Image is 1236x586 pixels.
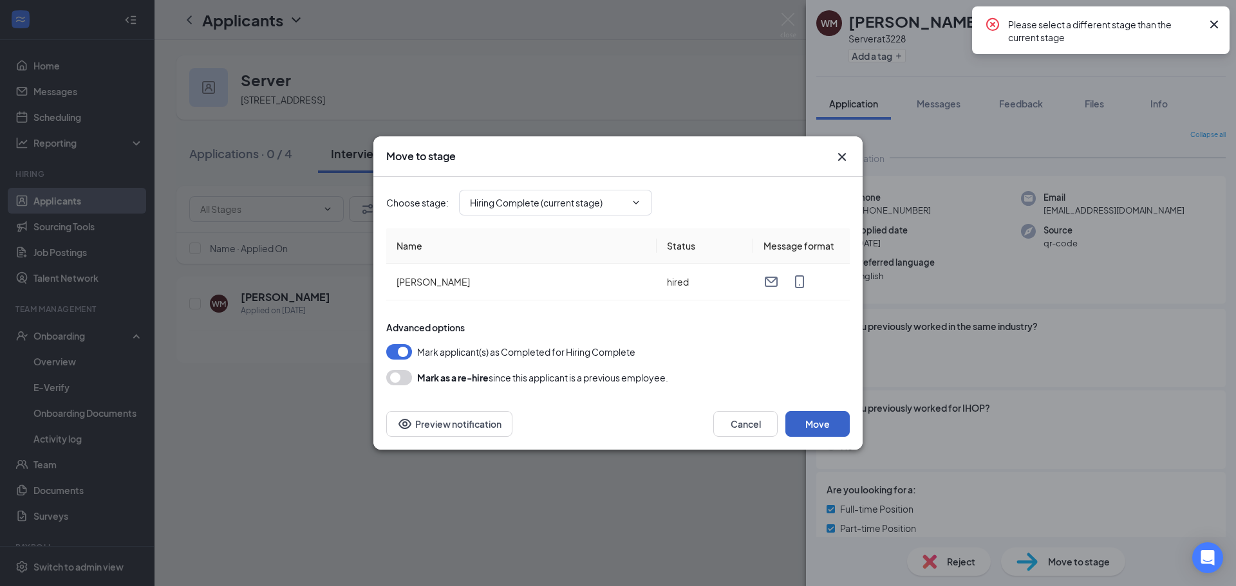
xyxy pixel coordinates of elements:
[785,411,850,437] button: Move
[386,411,512,437] button: Preview notificationEye
[657,264,753,300] td: hired
[631,197,641,208] svg: ChevronDown
[834,149,850,165] svg: Cross
[417,370,668,385] div: since this applicant is a previous employee.
[1192,542,1223,573] div: Open Intercom Messenger
[386,321,850,334] div: Advanced options
[1008,17,1201,44] div: Please select a different stage than the current stage
[985,17,1000,32] svg: CrossCircle
[397,276,470,288] span: [PERSON_NAME]
[763,274,779,289] svg: Email
[417,344,635,360] span: Mark applicant(s) as Completed for Hiring Complete
[386,228,657,264] th: Name
[386,149,456,163] h3: Move to stage
[1206,17,1222,32] svg: Cross
[834,149,850,165] button: Close
[657,228,753,264] th: Status
[386,196,449,210] span: Choose stage :
[792,274,807,289] svg: MobileSms
[397,416,413,432] svg: Eye
[713,411,778,437] button: Cancel
[753,228,850,264] th: Message format
[417,372,489,383] b: Mark as a re-hire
